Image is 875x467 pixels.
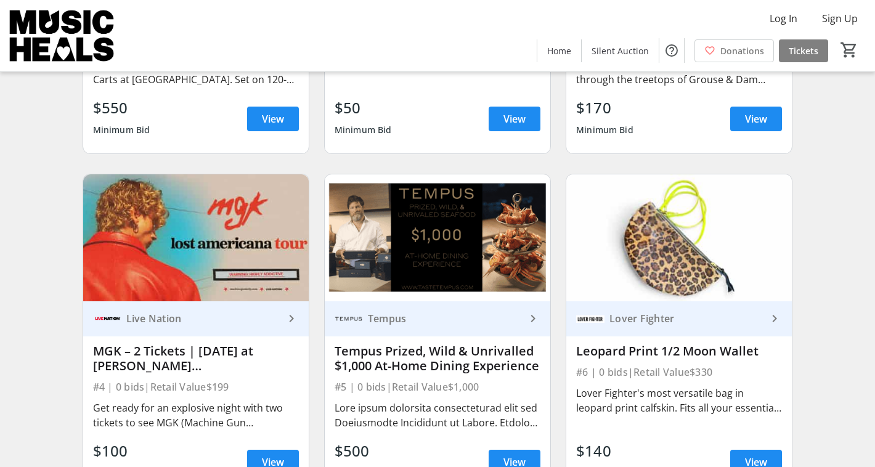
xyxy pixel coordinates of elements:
span: Log In [770,11,797,26]
a: Live NationLive Nation [83,301,309,336]
div: $170 [576,97,633,119]
a: View [730,107,782,131]
mat-icon: keyboard_arrow_right [526,311,540,326]
div: Minimum Bid [335,119,392,141]
span: View [503,112,526,126]
a: View [247,107,299,131]
a: Donations [694,39,774,62]
a: TempusTempus [325,301,550,336]
span: View [262,112,284,126]
span: Home [547,44,571,57]
img: Tempus [335,304,363,333]
a: View [489,107,540,131]
img: Leopard Print 1/2 Moon Wallet [566,174,792,301]
div: $100 [93,440,150,462]
div: Leopard Print 1/2 Moon Wallet [576,344,782,359]
div: Minimum Bid [93,119,150,141]
div: Minimum Bid [576,119,633,141]
div: Get ready for an explosive night with two tickets to see MGK (Machine Gun [PERSON_NAME]) live at ... [93,400,299,430]
div: #4 | 0 bids | Retail Value $199 [93,378,299,396]
div: Tempus [363,312,526,325]
img: Lover Fighter [576,304,604,333]
span: Silent Auction [592,44,649,57]
a: Silent Auction [582,39,659,62]
div: MGK – 2 Tickets | [DATE] at [PERSON_NAME][GEOGRAPHIC_DATA] [93,344,299,373]
button: Help [659,38,684,63]
div: #6 | 0 bids | Retail Value $330 [576,363,782,381]
span: Donations [720,44,764,57]
span: Tickets [789,44,818,57]
img: Music Heals Charitable Foundation's Logo [7,5,117,67]
div: Tempus Prized, Wild & Unrivalled $1,000 At-Home Dining Experience [335,344,540,373]
button: Log In [760,9,807,28]
span: Sign Up [822,11,858,26]
button: Cart [838,39,860,61]
mat-icon: keyboard_arrow_right [284,311,299,326]
img: Tempus Prized, Wild & Unrivalled $1,000 At-Home Dining Experience [325,174,550,301]
div: $550 [93,97,150,119]
span: View [745,112,767,126]
div: #5 | 0 bids | Retail Value $1,000 [335,378,540,396]
a: Tickets [779,39,828,62]
div: Lover Fighter [604,312,767,325]
mat-icon: keyboard_arrow_right [767,311,782,326]
div: Lover Fighter's most versatile bag in leopard print calfskin. Fits all your essentials from the d... [576,386,782,415]
div: $50 [335,97,392,119]
button: Sign Up [812,9,868,28]
div: $140 [576,440,633,462]
img: MGK – 2 Tickets | June 29, 2026 at Rogers Arena [83,174,309,301]
div: Lore ipsum dolorsita consecteturad elit sed Doeiusmodte Incididunt ut Labore. Etdolor mag al en 7... [335,400,540,430]
a: Lover FighterLover Fighter [566,301,792,336]
div: $500 [335,440,392,462]
a: Home [537,39,581,62]
div: Live Nation [121,312,284,325]
img: Live Nation [93,304,121,333]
